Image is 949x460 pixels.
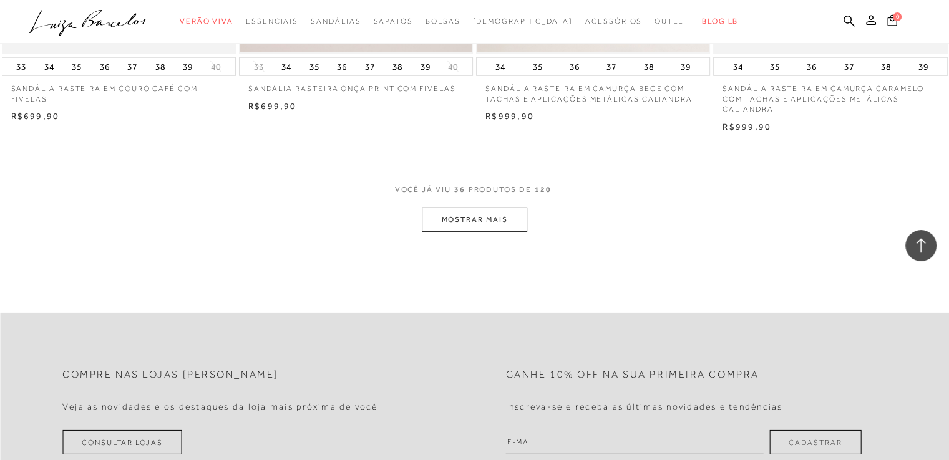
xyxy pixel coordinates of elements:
[655,17,689,26] span: Outlet
[389,58,406,75] button: 38
[723,122,771,132] span: R$999,90
[485,111,534,121] span: R$999,90
[655,10,689,33] a: noSubCategoriesText
[640,58,658,75] button: 38
[41,58,58,75] button: 34
[373,17,412,26] span: Sapatos
[883,14,901,31] button: 0
[702,10,738,33] a: BLOG LB
[422,208,527,232] button: MOSTRAR MAIS
[124,58,141,75] button: 37
[239,76,473,94] a: SANDÁLIA RASTEIRA ONÇA PRINT COM FIVELAS
[179,58,197,75] button: 39
[311,17,361,26] span: Sandálias
[278,58,295,75] button: 34
[62,369,279,381] h2: Compre nas lojas [PERSON_NAME]
[373,10,412,33] a: noSubCategoriesText
[914,58,932,75] button: 39
[2,76,236,105] a: SANDÁLIA RASTEIRA EM COURO CAFÉ COM FIVELAS
[68,58,85,75] button: 35
[585,10,642,33] a: noSubCategoriesText
[529,58,547,75] button: 35
[472,10,573,33] a: noSubCategoriesText
[506,369,759,381] h2: Ganhe 10% off na sua primeira compra
[180,10,233,33] a: noSubCategoriesText
[444,61,462,73] button: 40
[333,58,351,75] button: 36
[893,12,902,21] span: 0
[677,58,694,75] button: 39
[207,61,225,73] button: 40
[248,101,297,111] span: R$699,90
[603,58,620,75] button: 37
[311,10,361,33] a: noSubCategoriesText
[62,430,182,454] a: Consultar Lojas
[250,61,268,73] button: 33
[702,17,738,26] span: BLOG LB
[12,58,30,75] button: 33
[713,76,947,115] a: SANDÁLIA RASTEIRA EM CAMURÇA CARAMELO COM TACHAS E APLICAÇÕES METÁLICAS CALIANDRA
[472,17,573,26] span: [DEMOGRAPHIC_DATA]
[246,17,298,26] span: Essenciais
[766,58,784,75] button: 35
[306,58,323,75] button: 35
[361,58,379,75] button: 37
[426,10,460,33] a: noSubCategoriesText
[62,401,381,412] h4: Veja as novidades e os destaques da loja mais próxima de você.
[246,10,298,33] a: noSubCategoriesText
[729,58,746,75] button: 34
[96,58,114,75] button: 36
[492,58,509,75] button: 34
[506,401,786,412] h4: Inscreva-se e receba as últimas novidades e tendências.
[469,184,532,195] span: PRODUTOS DE
[506,430,764,454] input: E-mail
[840,58,858,75] button: 37
[769,430,861,454] button: Cadastrar
[476,76,710,105] a: SANDÁLIA RASTEIRA EM CAMURÇA BEGE COM TACHAS E APLICAÇÕES METÁLICAS CALIANDRA
[803,58,820,75] button: 36
[11,111,60,121] span: R$699,90
[180,17,233,26] span: Verão Viva
[566,58,583,75] button: 36
[877,58,895,75] button: 38
[585,17,642,26] span: Acessórios
[395,184,451,195] span: VOCê JÁ VIU
[535,184,552,208] span: 120
[417,58,434,75] button: 39
[454,184,465,208] span: 36
[426,17,460,26] span: Bolsas
[152,58,169,75] button: 38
